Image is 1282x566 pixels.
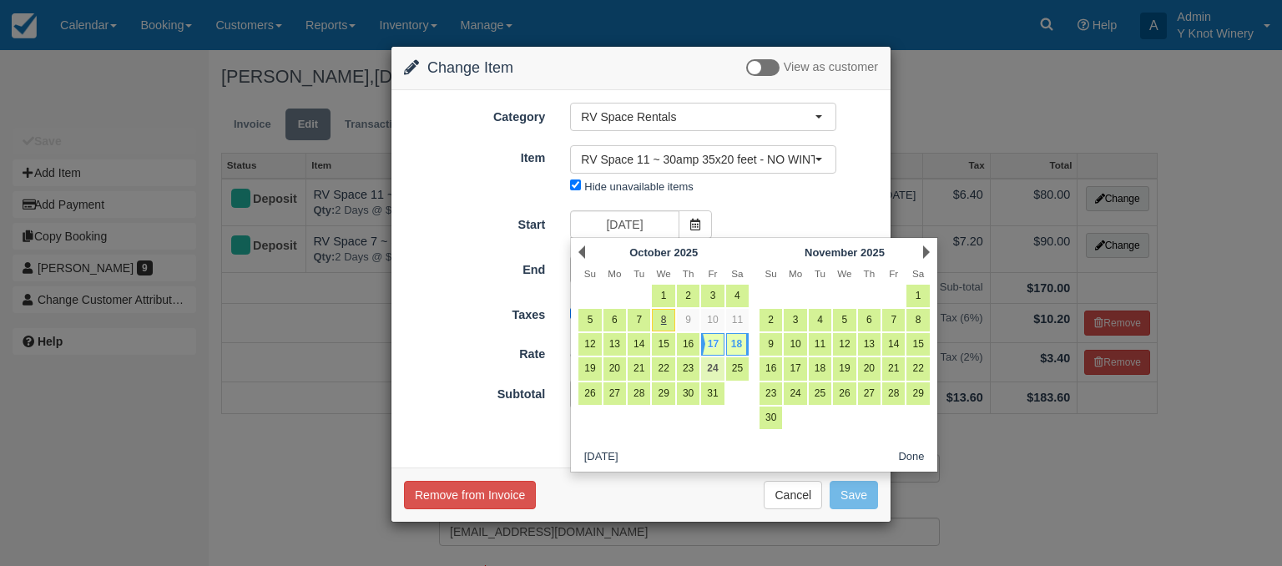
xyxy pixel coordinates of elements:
a: 24 [784,382,806,405]
a: 6 [603,309,626,331]
label: Hide unavailable items [584,180,693,193]
a: 24 [701,357,724,380]
a: 19 [578,357,601,380]
button: [DATE] [578,447,624,467]
span: Change Item [427,59,513,76]
a: 29 [906,382,929,405]
a: 2 [677,285,699,307]
span: 2025 [861,246,885,259]
a: 28 [882,382,905,405]
a: 23 [760,382,782,405]
span: Thursday [864,268,876,279]
a: 12 [578,333,601,356]
button: RV Space Rentals [570,103,836,131]
a: 13 [603,333,626,356]
a: 6 [858,309,881,331]
a: 20 [603,357,626,380]
label: Item [391,144,558,167]
button: Save [830,481,878,509]
a: 19 [833,357,856,380]
a: 9 [760,333,782,356]
a: 25 [726,357,749,380]
span: November [805,246,857,259]
span: RV Space Rentals [581,109,815,125]
label: Category [391,103,558,126]
a: 26 [833,382,856,405]
a: 23 [677,357,699,380]
a: 26 [578,382,601,405]
a: 4 [809,309,831,331]
a: 17 [784,357,806,380]
span: Monday [789,268,802,279]
label: Start [391,210,558,234]
a: 3 [701,285,724,307]
a: 30 [760,407,782,429]
a: 9 [677,309,699,331]
a: 27 [603,382,626,405]
a: 20 [858,357,881,380]
a: 22 [652,357,674,380]
a: 15 [652,333,674,356]
a: 5 [833,309,856,331]
a: Next [923,245,930,259]
a: 7 [882,309,905,331]
a: 7 [628,309,650,331]
label: End [391,255,558,279]
a: 17 [701,333,724,356]
label: Rate [391,340,558,363]
a: 25 [809,382,831,405]
a: 8 [906,309,929,331]
a: 27 [858,382,881,405]
a: 8 [652,309,674,331]
a: 18 [726,333,749,356]
button: Done [892,447,931,467]
a: 21 [882,357,905,380]
a: 2 [760,309,782,331]
div: 2 Days @ $40.00 [558,341,891,369]
a: 10 [784,333,806,356]
span: Saturday [731,268,743,279]
span: Friday [708,268,717,279]
a: 14 [628,333,650,356]
a: 10 [701,309,724,331]
span: October [629,246,671,259]
a: 18 [809,357,831,380]
a: 16 [760,357,782,380]
button: Remove from Invoice [404,481,536,509]
span: Sunday [765,268,777,279]
a: 1 [652,285,674,307]
a: 28 [628,382,650,405]
a: 13 [858,333,881,356]
a: 30 [677,382,699,405]
a: 21 [628,357,650,380]
span: Wednesday [657,268,671,279]
button: Cancel [764,481,822,509]
span: Monday [608,268,621,279]
a: 11 [809,333,831,356]
button: RV Space 11 ~ 30amp 35x20 feet - NO WINTER WATER [570,145,836,174]
a: 12 [833,333,856,356]
span: Sunday [584,268,596,279]
span: RV Space 11 ~ 30amp 35x20 feet - NO WINTER WATER [581,151,815,168]
a: Prev [578,245,585,259]
a: 3 [784,309,806,331]
span: Wednesday [837,268,851,279]
span: Tuesday [815,268,825,279]
a: 1 [906,285,929,307]
a: 11 [726,309,749,331]
a: 29 [652,382,674,405]
span: Friday [889,268,898,279]
span: Tuesday [633,268,644,279]
a: 22 [906,357,929,380]
span: View as customer [784,61,878,74]
label: Subtotal [391,380,558,403]
span: Thursday [683,268,694,279]
span: 2025 [674,246,698,259]
a: 14 [882,333,905,356]
a: 15 [906,333,929,356]
a: 16 [677,333,699,356]
a: 5 [578,309,601,331]
span: Saturday [912,268,924,279]
a: 31 [701,382,724,405]
a: 4 [726,285,749,307]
